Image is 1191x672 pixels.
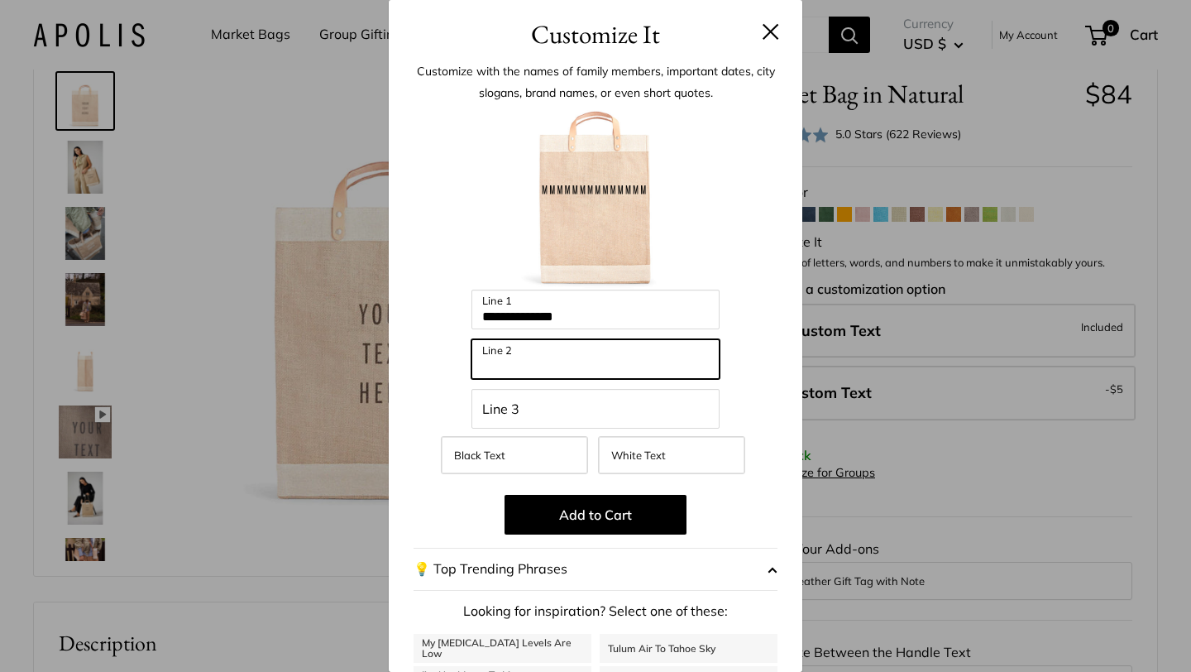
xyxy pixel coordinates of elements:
[414,548,777,591] button: 💡 Top Trending Phrases
[414,599,777,624] p: Looking for inspiration? Select one of these:
[505,495,686,535] button: Add to Cart
[611,449,666,462] span: White Text
[414,60,777,103] p: Customize with the names of family members, important dates, city slogans, brand names, or even s...
[441,436,588,474] label: Black Text
[454,449,505,462] span: Black Text
[598,436,745,474] label: White Text
[505,108,686,290] img: customizer-prod
[600,634,777,663] a: Tulum Air To Tahoe Sky
[414,15,777,54] h3: Customize It
[414,634,591,663] a: My [MEDICAL_DATA] Levels Are Low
